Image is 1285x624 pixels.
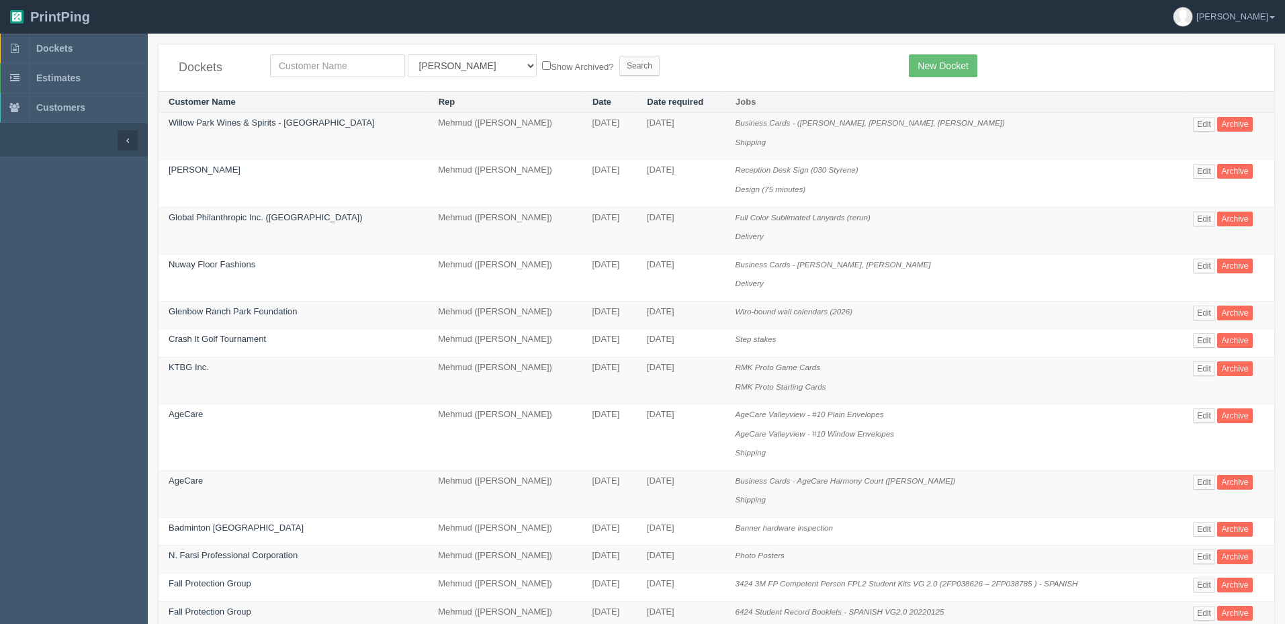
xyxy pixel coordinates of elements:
a: New Docket [909,54,977,77]
a: Glenbow Ranch Park Foundation [169,306,298,316]
a: Edit [1193,306,1215,320]
a: [PERSON_NAME] [169,165,240,175]
i: Reception Desk Sign (030 Styrene) [736,165,858,174]
h4: Dockets [179,61,250,75]
td: [DATE] [637,404,725,471]
a: Date required [647,97,703,107]
td: [DATE] [637,574,725,602]
a: Edit [1193,361,1215,376]
a: Archive [1217,306,1252,320]
a: Archive [1217,259,1252,273]
i: Photo Posters [736,551,785,560]
a: Date [592,97,611,107]
td: [DATE] [637,301,725,329]
i: RMK Proto Game Cards [736,363,821,371]
td: [DATE] [637,329,725,357]
a: Fall Protection Group [169,578,251,588]
label: Show Archived? [542,58,613,74]
a: Nuway Floor Fashions [169,259,255,269]
a: Archive [1217,212,1252,226]
a: Edit [1193,578,1215,592]
i: Delivery [736,279,764,287]
td: Mehmud ([PERSON_NAME]) [428,329,582,357]
img: logo-3e63b451c926e2ac314895c53de4908e5d424f24456219fb08d385ab2e579770.png [10,10,24,24]
input: Customer Name [270,54,405,77]
td: [DATE] [637,517,725,545]
a: Global Philanthropic Inc. ([GEOGRAPHIC_DATA]) [169,212,363,222]
td: [DATE] [637,254,725,301]
td: Mehmud ([PERSON_NAME]) [428,357,582,404]
td: [DATE] [637,357,725,404]
input: Search [619,56,660,76]
a: Edit [1193,475,1215,490]
i: Design (75 minutes) [736,185,806,193]
a: Badminton [GEOGRAPHIC_DATA] [169,523,304,533]
td: Mehmud ([PERSON_NAME]) [428,517,582,545]
td: [DATE] [637,207,725,254]
td: Mehmud ([PERSON_NAME]) [428,574,582,602]
td: Mehmud ([PERSON_NAME]) [428,545,582,574]
td: Mehmud ([PERSON_NAME]) [428,207,582,254]
td: [DATE] [582,301,636,329]
td: [DATE] [637,113,725,160]
a: Archive [1217,606,1252,621]
i: RMK Proto Starting Cards [736,382,826,391]
i: AgeCare Valleyview - #10 Window Envelopes [736,429,895,438]
a: Edit [1193,333,1215,348]
a: Edit [1193,212,1215,226]
td: Mehmud ([PERSON_NAME]) [428,404,582,471]
a: Archive [1217,549,1252,564]
td: [DATE] [582,357,636,404]
a: AgeCare [169,476,203,486]
th: Jobs [725,91,1184,113]
a: Archive [1217,333,1252,348]
td: Mehmud ([PERSON_NAME]) [428,470,582,517]
i: AgeCare Valleyview - #10 Plain Envelopes [736,410,884,418]
td: [DATE] [582,254,636,301]
a: Edit [1193,606,1215,621]
a: KTBG Inc. [169,362,209,372]
td: [DATE] [637,545,725,574]
a: AgeCare [169,409,203,419]
a: Customer Name [169,97,236,107]
i: Shipping [736,495,766,504]
td: [DATE] [582,574,636,602]
td: [DATE] [637,160,725,207]
i: Step stakes [736,335,777,343]
a: N. Farsi Professional Corporation [169,550,298,560]
span: Dockets [36,43,73,54]
td: [DATE] [582,160,636,207]
a: Edit [1193,117,1215,132]
i: Shipping [736,138,766,146]
td: Mehmud ([PERSON_NAME]) [428,301,582,329]
td: [DATE] [582,329,636,357]
a: Edit [1193,522,1215,537]
i: 3424 3M FP Competent Person FPL2 Student Kits VG 2.0 (2FP038626 – 2FP038785 ) - SPANISH [736,579,1078,588]
td: [DATE] [582,404,636,471]
i: Shipping [736,448,766,457]
a: Edit [1193,549,1215,564]
i: 6424 Student Record Booklets - SPANISH VG2.0 20220125 [736,607,944,616]
td: [DATE] [582,517,636,545]
a: Archive [1217,408,1252,423]
a: Archive [1217,475,1252,490]
i: Business Cards - ([PERSON_NAME], [PERSON_NAME], [PERSON_NAME]) [736,118,1005,127]
a: Edit [1193,259,1215,273]
span: Customers [36,102,85,113]
a: Archive [1217,117,1252,132]
a: Edit [1193,408,1215,423]
i: Full Color Sublimated Lanyards (rerun) [736,213,871,222]
td: [DATE] [582,470,636,517]
td: Mehmud ([PERSON_NAME]) [428,254,582,301]
i: Business Cards - [PERSON_NAME], [PERSON_NAME] [736,260,931,269]
td: [DATE] [582,207,636,254]
td: [DATE] [582,545,636,574]
a: Crash It Golf Tournament [169,334,266,344]
span: Estimates [36,73,81,83]
a: Archive [1217,578,1252,592]
td: Mehmud ([PERSON_NAME]) [428,113,582,160]
a: Archive [1217,522,1252,537]
i: Delivery [736,232,764,240]
i: Business Cards - AgeCare Harmony Court ([PERSON_NAME]) [736,476,956,485]
i: Banner hardware inspection [736,523,834,532]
